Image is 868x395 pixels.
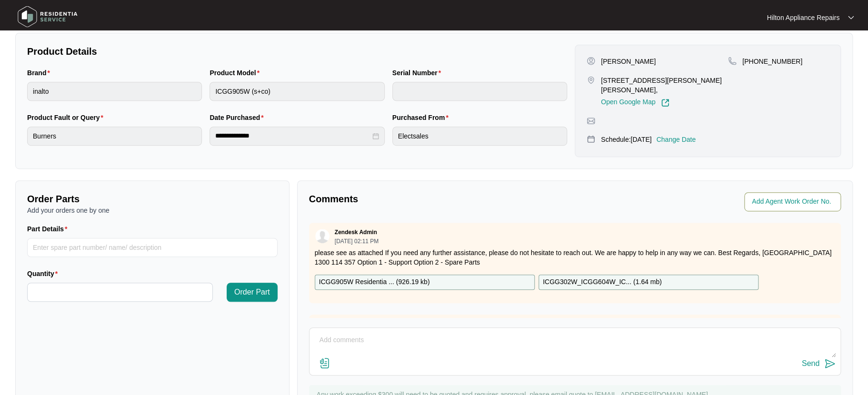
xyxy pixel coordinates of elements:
p: Schedule: [DATE] [601,135,651,144]
input: Quantity [28,283,212,301]
img: residentia service logo [14,2,81,31]
label: Brand [27,68,54,78]
p: Change Date [656,135,696,144]
button: Order Part [227,283,278,302]
p: [DATE] 02:11 PM [335,238,379,244]
img: map-pin [587,117,595,125]
p: ICGG905W Residentia ... ( 926.19 kb ) [319,277,430,287]
p: [PHONE_NUMBER] [742,57,802,66]
img: map-pin [728,57,737,65]
p: ICGG302W_ICGG604W_IC... ( 1.64 mb ) [543,277,662,287]
input: Product Model [210,82,384,101]
label: Product Fault or Query [27,113,107,122]
div: Send [802,359,819,368]
label: Part Details [27,224,71,234]
button: Send [802,357,836,370]
label: Purchased From [392,113,452,122]
p: [PERSON_NAME] [601,57,656,66]
p: Product Details [27,45,567,58]
input: Serial Number [392,82,567,101]
input: Part Details [27,238,278,257]
p: Hilton Appliance Repairs [767,13,839,22]
label: Product Model [210,68,263,78]
input: Date Purchased [215,131,370,141]
p: please see as attached If you need any further assistance, please do not hesitate to reach out. W... [315,248,835,267]
img: file-attachment-doc.svg [319,357,330,369]
input: Add Agent Work Order No. [752,196,835,207]
a: Open Google Map [601,99,669,107]
p: Add your orders one by one [27,206,278,215]
span: Order Part [234,286,270,298]
img: send-icon.svg [824,358,836,369]
img: Link-External [661,99,669,107]
img: dropdown arrow [848,15,854,20]
img: map-pin [587,76,595,84]
img: user.svg [315,229,329,243]
img: user-pin [587,57,595,65]
img: map-pin [587,135,595,143]
input: Product Fault or Query [27,127,202,146]
p: [STREET_ADDRESS][PERSON_NAME][PERSON_NAME], [601,76,728,95]
input: Brand [27,82,202,101]
label: Quantity [27,269,61,278]
label: Date Purchased [210,113,267,122]
p: Zendesk Admin [335,228,377,236]
p: Comments [309,192,569,206]
label: Serial Number [392,68,445,78]
p: Order Parts [27,192,278,206]
input: Purchased From [392,127,567,146]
